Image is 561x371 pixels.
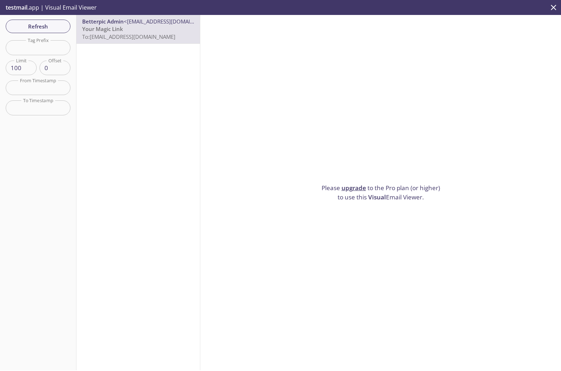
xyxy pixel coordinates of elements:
[6,20,70,33] button: Refresh
[76,15,200,44] nav: emails
[124,18,216,25] span: <[EMAIL_ADDRESS][DOMAIN_NAME]>
[11,22,65,31] span: Refresh
[318,183,443,202] p: Please to the Pro plan (or higher) to use this Email Viewer.
[368,193,386,201] span: Visual
[76,15,200,43] div: Betterpic Admin<[EMAIL_ADDRESS][DOMAIN_NAME]>Your Magic LinkTo:[EMAIL_ADDRESS][DOMAIN_NAME]
[6,4,27,11] span: testmail
[82,33,175,40] span: To: [EMAIL_ADDRESS][DOMAIN_NAME]
[342,184,366,192] a: upgrade
[82,25,123,32] span: Your Magic Link
[82,18,124,25] span: Betterpic Admin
